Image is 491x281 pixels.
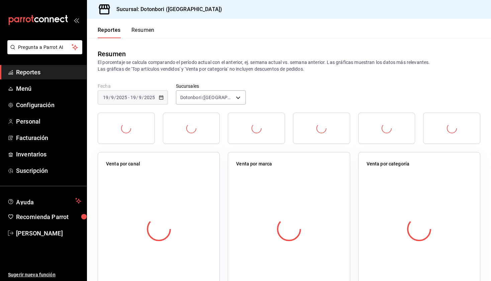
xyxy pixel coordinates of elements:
[138,95,142,100] input: --
[8,271,81,278] span: Sugerir nueva función
[128,95,129,100] span: -
[236,160,272,167] p: Venta por marca
[142,95,144,100] span: /
[16,84,81,93] span: Menú
[116,95,127,100] input: ----
[106,160,140,167] p: Venta por canal
[16,100,81,110] span: Configuración
[98,84,168,88] label: Fecha
[114,95,116,100] span: /
[98,27,121,38] button: Reportes
[103,95,109,100] input: --
[74,17,79,23] button: open_drawer_menu
[98,27,155,38] div: navigation tabs
[111,95,114,100] input: --
[130,95,136,100] input: --
[176,84,246,88] label: Sucursales
[98,59,480,72] p: El porcentaje se calcula comparando el período actual con el anterior, ej. semana actual vs. sema...
[144,95,155,100] input: ----
[109,95,111,100] span: /
[16,117,81,126] span: Personal
[16,166,81,175] span: Suscripción
[16,133,81,142] span: Facturación
[5,49,82,56] a: Pregunta a Parrot AI
[16,212,81,221] span: Recomienda Parrot
[367,160,410,167] p: Venta por categoría
[16,197,73,205] span: Ayuda
[16,229,81,238] span: [PERSON_NAME]
[16,68,81,77] span: Reportes
[111,5,222,13] h3: Sucursal: Dotonbori ([GEOGRAPHIC_DATA])
[16,150,81,159] span: Inventarios
[131,27,155,38] button: Resumen
[18,44,72,51] span: Pregunta a Parrot AI
[7,40,82,54] button: Pregunta a Parrot AI
[98,49,126,59] div: Resumen
[180,94,234,101] span: Dotonbori ([GEOGRAPHIC_DATA])
[136,95,138,100] span: /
